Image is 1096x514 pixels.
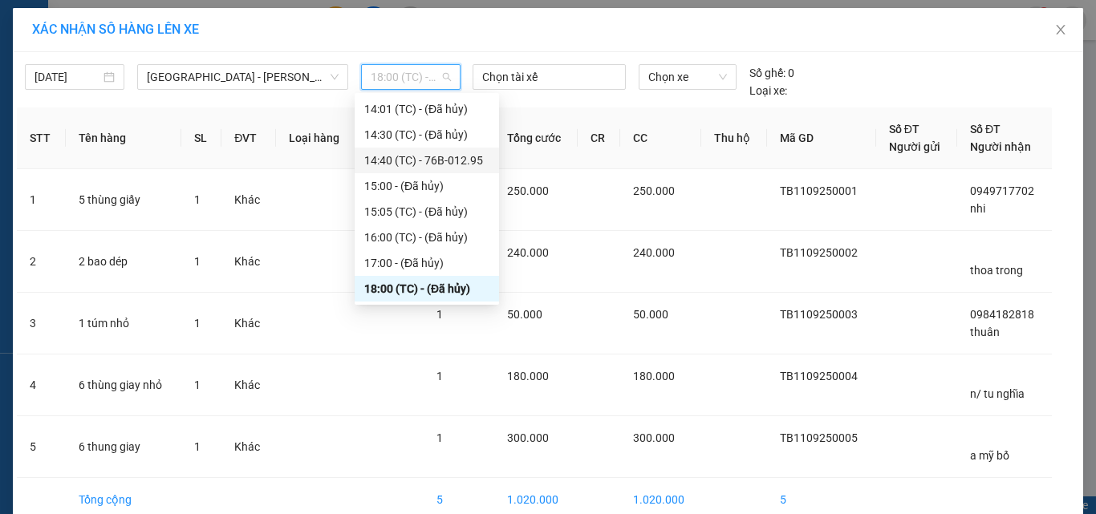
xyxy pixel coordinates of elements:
span: Người nhận [970,140,1031,153]
div: 16:00 (TC) - (Đã hủy) [364,229,489,246]
span: thoa trong [970,264,1023,277]
span: Số ĐT [970,123,1001,136]
td: 3 [17,293,66,354]
span: Người gửi [889,140,940,153]
td: 5 [17,416,66,478]
strong: CÔNG TY CP BÌNH TÂM [57,9,217,54]
span: - [160,114,164,129]
div: 15:05 (TC) - (Đã hủy) [364,203,489,221]
span: down [330,72,339,82]
td: Khác [221,416,276,478]
div: 18:00 (TC) - (Đã hủy) [364,280,489,297]
img: logo [6,12,55,84]
span: n/ tu nghĩa [970,387,1025,400]
th: Tên hàng [66,107,181,169]
th: CC [620,107,701,169]
span: Số ghế: [749,64,785,82]
span: XÁC NHẬN SỐ HÀNG LÊN XE [32,22,199,37]
th: ĐVT [221,107,276,169]
span: 180.000 [507,370,549,382]
span: Loại xe: [749,82,787,99]
td: 6 thung giay [66,416,181,478]
span: nhi [970,202,985,215]
div: 0 [749,64,794,82]
div: 14:30 (TC) - (Đã hủy) [364,126,489,144]
span: 1 [194,317,201,330]
span: a mỹ bố [114,114,164,129]
td: 4 [17,354,66,416]
th: Thu hộ [701,107,766,169]
td: 2 bao dép [66,231,181,293]
span: 1 [436,370,443,382]
span: TB1109250001 [780,184,858,197]
span: Nhận: [6,114,164,129]
td: 6 thùng giay nhỏ [66,354,181,416]
td: Khác [221,293,276,354]
span: 300.000 [507,431,549,444]
span: 1 [194,193,201,206]
span: TB1109250002 [780,246,858,259]
span: VP Công Ty - [41,114,164,129]
th: STT [17,107,66,169]
th: Tổng cước [494,107,578,169]
span: 1 [194,440,201,453]
th: CR [578,107,620,169]
span: TB1109250005 [780,431,858,444]
span: 50.000 [507,308,542,321]
div: 15:00 - (Đã hủy) [364,177,489,195]
td: 2 [17,231,66,293]
th: Loại hàng [276,107,356,169]
span: 0984182818 [970,308,1034,321]
div: 14:01 (TC) - (Đã hủy) [364,100,489,118]
span: 250.000 [633,184,675,197]
span: 1 [436,431,443,444]
span: 18:00 (TC) - (Đã hủy) [371,65,451,89]
button: Close [1038,8,1083,53]
div: 17:00 - (Đã hủy) [364,254,489,272]
span: TB1109250004 [780,370,858,382]
span: TB1109250003 [780,308,858,321]
span: thuân [970,326,1000,338]
td: Khác [221,354,276,416]
span: 0949717702 [970,184,1034,197]
td: 5 thùng giấy [66,169,181,231]
span: 1 [436,308,443,321]
span: 50.000 [633,308,668,321]
span: 1 [194,378,201,391]
span: 085 88 555 88 [57,56,225,87]
span: Số ĐT [889,123,919,136]
td: Khác [221,231,276,293]
th: SL [181,107,222,169]
th: Mã GD [767,107,876,169]
span: VP Tân Bình ĐT: [57,56,225,87]
span: 1 [194,255,201,268]
span: 250.000 [507,184,549,197]
input: 11/09/2025 [35,68,100,86]
span: a mỹ bố [970,449,1009,462]
span: 240.000 [507,246,549,259]
span: Sài Gòn - Quảng Ngãi (An Sương) [147,65,339,89]
div: 14:40 (TC) - 76B-012.95 [364,152,489,169]
span: Chọn xe [648,65,727,89]
td: 1 túm nhỏ [66,293,181,354]
span: 240.000 [633,246,675,259]
td: 1 [17,169,66,231]
span: VP [PERSON_NAME] - [30,92,153,107]
span: close [1054,23,1067,36]
span: 180.000 [633,370,675,382]
span: Gửi: [6,92,30,107]
td: Khác [221,169,276,231]
span: 300.000 [633,431,675,444]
